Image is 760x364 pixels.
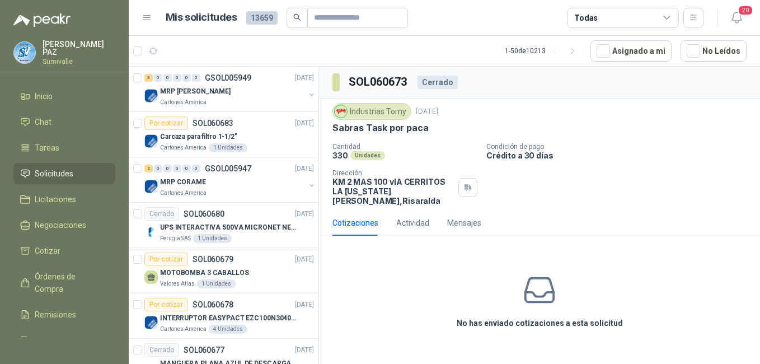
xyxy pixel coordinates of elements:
p: KM 2 MAS 100 vIA CERRITOS LA [US_STATE] [PERSON_NAME] , Risaralda [332,177,454,206]
p: INTERRUPTOR EASYPACT EZC100N3040C 40AMP 25K [PERSON_NAME] [160,313,299,324]
div: 0 [163,74,172,82]
div: 1 Unidades [193,234,232,243]
span: Tareas [35,142,59,154]
div: 4 Unidades [209,325,247,334]
div: 2 [144,165,153,172]
div: Cerrado [144,343,179,357]
div: 0 [163,165,172,172]
span: 13659 [246,11,278,25]
div: 0 [173,74,181,82]
a: Inicio [13,86,115,107]
p: GSOL005949 [205,74,251,82]
p: [DATE] [295,209,314,220]
p: [DATE] [295,300,314,310]
div: 0 [154,74,162,82]
p: SOL060678 [193,301,233,309]
div: Por cotizar [144,253,188,266]
a: Remisiones [13,304,115,325]
a: Por cotizarSOL060679[DATE] MOTOBOMBA 3 CABALLOSValores Atlas1 Unidades [129,248,318,293]
p: UPS INTERACTIVA 500VA MICRONET NEGRA MARCA: POWEST NICOMAR [160,222,299,233]
div: Cerrado [144,207,179,221]
p: Cartones America [160,325,207,334]
p: 330 [332,151,348,160]
p: [PERSON_NAME] PAZ [43,40,115,56]
a: 2 0 0 0 0 0 GSOL005947[DATE] Company LogoMRP CORAMECartones America [144,162,316,198]
span: Negociaciones [35,219,86,231]
div: 1 - 50 de 10213 [505,42,581,60]
h1: Mis solicitudes [166,10,237,26]
div: 1 Unidades [209,143,247,152]
a: Por cotizarSOL060678[DATE] Company LogoINTERRUPTOR EASYPACT EZC100N3040C 40AMP 25K [PERSON_NAME]C... [129,293,318,339]
p: SOL060679 [193,255,233,263]
div: Cerrado [417,76,458,89]
div: Actividad [396,217,429,229]
p: Sabras Task por paca [332,122,428,134]
a: Chat [13,111,115,133]
button: Asignado a mi [590,40,672,62]
p: SOL060677 [184,346,224,354]
div: 0 [182,74,191,82]
p: Valores Atlas [160,279,195,288]
p: Cantidad [332,143,477,151]
img: Company Logo [144,180,158,193]
p: MRP CORAME [160,177,206,188]
button: No Leídos [681,40,747,62]
p: [DATE] [295,254,314,265]
p: Cartones America [160,143,207,152]
p: SOL060683 [193,119,233,127]
img: Company Logo [144,134,158,148]
div: Todas [574,12,598,24]
p: Crédito a 30 días [486,151,756,160]
div: 0 [182,165,191,172]
img: Company Logo [335,105,347,118]
a: Por cotizarSOL060683[DATE] Company LogoCarcaza para filtro 1-1/2"Cartones America1 Unidades [129,112,318,157]
a: Negociaciones [13,214,115,236]
p: GSOL005947 [205,165,251,172]
span: Configuración [35,334,84,347]
div: Unidades [350,151,385,160]
span: Remisiones [35,309,76,321]
p: [DATE] [295,118,314,129]
img: Company Logo [144,316,158,329]
a: Solicitudes [13,163,115,184]
p: Cartones America [160,189,207,198]
a: Órdenes de Compra [13,266,115,300]
h3: SOL060673 [349,73,409,91]
p: [DATE] [295,73,314,83]
p: [DATE] [416,106,438,117]
div: 1 Unidades [197,279,236,288]
a: 3 0 0 0 0 0 GSOL005949[DATE] Company LogoMRP [PERSON_NAME]Cartones America [144,71,316,107]
div: 0 [154,165,162,172]
p: MRP [PERSON_NAME] [160,86,231,97]
button: 20 [726,8,747,28]
div: Por cotizar [144,298,188,311]
p: Condición de pago [486,143,756,151]
div: Industrias Tomy [332,103,411,120]
span: search [293,13,301,21]
a: CerradoSOL060680[DATE] Company LogoUPS INTERACTIVA 500VA MICRONET NEGRA MARCA: POWEST NICOMARPeru... [129,203,318,248]
img: Logo peakr [13,13,71,27]
span: 20 [738,5,753,16]
p: Carcaza para filtro 1-1/2" [160,132,237,142]
p: Dirección [332,169,454,177]
img: Company Logo [144,89,158,102]
div: 0 [173,165,181,172]
span: Órdenes de Compra [35,270,105,295]
div: 0 [192,74,200,82]
span: Cotizar [35,245,60,257]
p: Perugia SAS [160,234,191,243]
p: Cartones America [160,98,207,107]
div: 3 [144,74,153,82]
img: Company Logo [144,225,158,239]
p: MOTOBOMBA 3 CABALLOS [160,268,249,278]
a: Cotizar [13,240,115,262]
p: [DATE] [295,345,314,356]
div: Por cotizar [144,116,188,130]
span: Inicio [35,90,53,102]
span: Solicitudes [35,167,73,180]
p: [DATE] [295,164,314,174]
a: Configuración [13,330,115,351]
div: Cotizaciones [332,217,378,229]
span: Chat [35,116,51,128]
p: SOL060680 [184,210,224,218]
